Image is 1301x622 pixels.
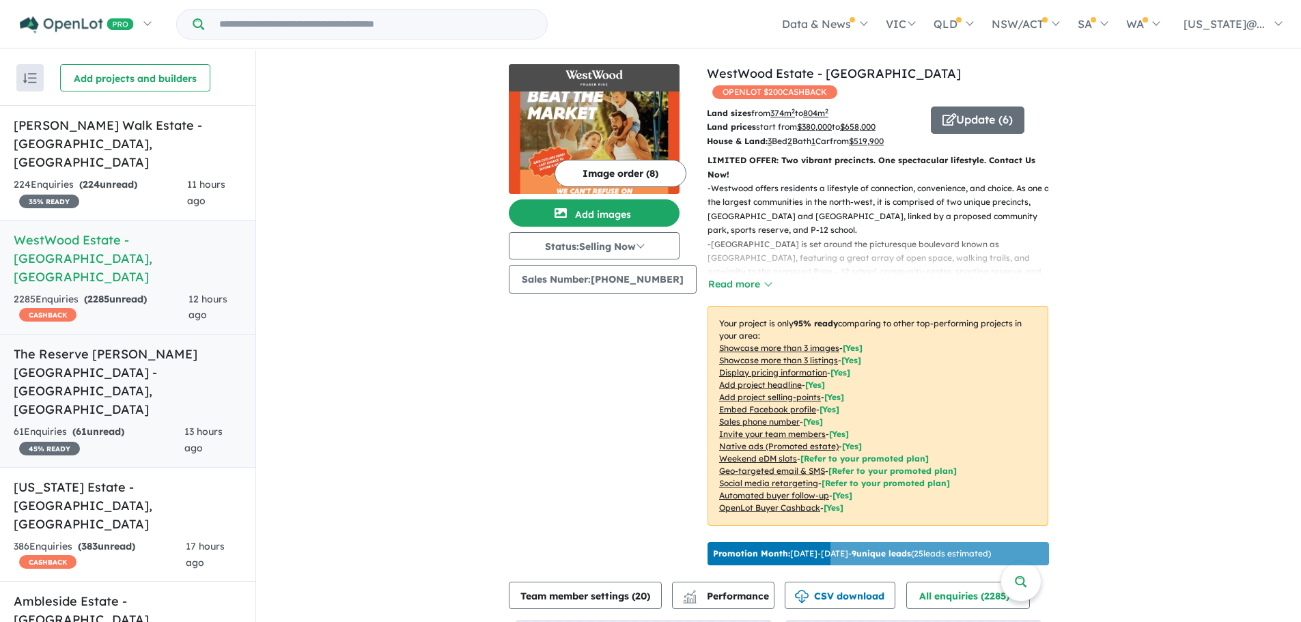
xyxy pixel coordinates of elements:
b: Land prices [707,122,756,132]
b: Promotion Month: [713,548,790,559]
span: 35 % READY [19,195,79,208]
p: - [GEOGRAPHIC_DATA] is set around the picturesque boulevard known as [GEOGRAPHIC_DATA], featuring... [708,238,1059,294]
button: Team member settings (20) [509,582,662,609]
span: to [795,108,828,118]
u: 2 [787,136,792,146]
p: start from [707,120,921,134]
button: All enquiries (2285) [906,582,1030,609]
span: to [832,122,876,132]
a: WestWood Estate - [GEOGRAPHIC_DATA] [707,66,961,81]
button: Status:Selling Now [509,232,680,259]
span: 17 hours ago [186,540,225,569]
span: [ Yes ] [805,380,825,390]
u: 804 m [803,108,828,118]
p: Your project is only comparing to other top-performing projects in your area: - - - - - - - - - -... [708,306,1048,526]
p: [DATE] - [DATE] - ( 25 leads estimated) [713,548,991,560]
button: Read more [708,277,772,292]
span: [ Yes ] [824,392,844,402]
span: [Yes] [842,441,862,451]
button: Sales Number:[PHONE_NUMBER] [509,265,697,294]
span: [Refer to your promoted plan] [822,478,950,488]
span: 11 hours ago [187,178,225,207]
span: 45 % READY [19,442,80,455]
sup: 2 [792,107,795,115]
span: [ Yes ] [841,355,861,365]
button: Image order (8) [555,160,686,187]
span: 13 hours ago [184,425,223,454]
strong: ( unread) [79,178,137,190]
u: $ 658,000 [840,122,876,132]
span: [US_STATE]@... [1184,17,1265,31]
h5: WestWood Estate - [GEOGRAPHIC_DATA] , [GEOGRAPHIC_DATA] [14,231,242,286]
span: [ Yes ] [843,343,863,353]
u: Weekend eDM slots [719,453,797,464]
h5: [PERSON_NAME] Walk Estate - [GEOGRAPHIC_DATA] , [GEOGRAPHIC_DATA] [14,116,242,171]
img: WestWood Estate - Fraser Rise [509,91,680,194]
u: Invite your team members [719,429,826,439]
u: Add project selling-points [719,392,821,402]
span: OPENLOT $ 200 CASHBACK [712,85,837,99]
span: [ Yes ] [829,429,849,439]
b: Land sizes [707,108,751,118]
u: Automated buyer follow-up [719,490,829,500]
span: Performance [685,590,769,602]
span: 20 [635,590,647,602]
u: Display pricing information [719,367,827,378]
button: Add projects and builders [60,64,210,91]
span: 12 hours ago [188,293,227,322]
div: 224 Enquir ies [14,177,187,210]
span: CASHBACK [19,308,76,322]
span: [ Yes ] [820,404,839,414]
h5: [US_STATE] Estate - [GEOGRAPHIC_DATA] , [GEOGRAPHIC_DATA] [14,478,242,533]
u: Showcase more than 3 images [719,343,839,353]
u: Social media retargeting [719,478,818,488]
u: Native ads (Promoted estate) [719,441,839,451]
p: LIMITED OFFER: Two vibrant precincts. One spectacular lifestyle. Contact Us Now! [708,154,1048,182]
img: Openlot PRO Logo White [20,16,134,33]
button: Add images [509,199,680,227]
span: [ Yes ] [830,367,850,378]
img: download icon [795,590,809,604]
img: bar-chart.svg [683,595,697,604]
b: 95 % ready [794,318,838,328]
span: [Yes] [833,490,852,500]
span: 383 [81,540,98,552]
h5: The Reserve [PERSON_NAME][GEOGRAPHIC_DATA] - [GEOGRAPHIC_DATA] , [GEOGRAPHIC_DATA] [14,345,242,419]
u: 3 [768,136,772,146]
p: from [707,107,921,120]
span: [Refer to your promoted plan] [828,466,957,476]
u: Embed Facebook profile [719,404,816,414]
div: 386 Enquir ies [14,539,186,571]
u: Add project headline [719,380,802,390]
span: CASHBACK [19,555,76,569]
span: 61 [76,425,87,438]
button: Performance [672,582,774,609]
img: line-chart.svg [684,590,696,597]
p: Bed Bath Car from [707,135,921,148]
strong: ( unread) [84,293,147,305]
button: CSV download [785,582,895,609]
u: 374 m [770,108,795,118]
u: Sales phone number [719,416,800,427]
img: WestWood Estate - Fraser Rise Logo [514,70,674,86]
span: [Yes] [824,503,843,513]
strong: ( unread) [72,425,124,438]
div: 2285 Enquir ies [14,292,188,324]
u: $ 519,900 [849,136,884,146]
p: - Westwood offers residents a lifestyle of connection, convenience, and choice. As one of the lar... [708,182,1059,238]
strong: ( unread) [78,540,135,552]
u: Showcase more than 3 listings [719,355,838,365]
u: $ 380,000 [797,122,832,132]
u: OpenLot Buyer Cashback [719,503,820,513]
img: sort.svg [23,73,37,83]
a: WestWood Estate - Fraser Rise LogoWestWood Estate - Fraser Rise [509,64,680,194]
button: Update (6) [931,107,1024,134]
span: [ Yes ] [803,416,823,427]
span: 2285 [87,293,109,305]
div: 61 Enquir ies [14,424,184,457]
u: 1 [811,136,815,146]
b: House & Land: [707,136,768,146]
input: Try estate name, suburb, builder or developer [207,10,544,39]
span: 224 [83,178,100,190]
u: Geo-targeted email & SMS [719,466,825,476]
